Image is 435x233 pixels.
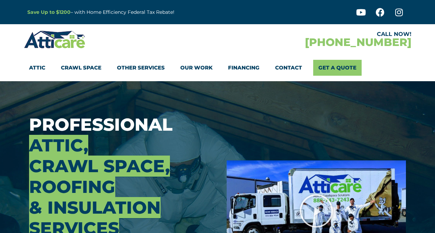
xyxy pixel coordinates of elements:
a: Contact [275,60,302,76]
div: Play Video [299,194,334,228]
span: Attic, Crawl Space, Roofing [29,135,170,197]
a: Crawl Space [61,60,101,76]
a: Our Work [180,60,212,76]
a: Financing [228,60,260,76]
div: CALL NOW! [218,31,411,37]
a: Get A Quote [313,60,362,76]
a: Attic [29,60,45,76]
nav: Menu [29,60,406,76]
a: Save Up to $1200 [27,9,71,15]
p: – with Home Efficiency Federal Tax Rebate! [27,8,252,16]
a: Other Services [117,60,165,76]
